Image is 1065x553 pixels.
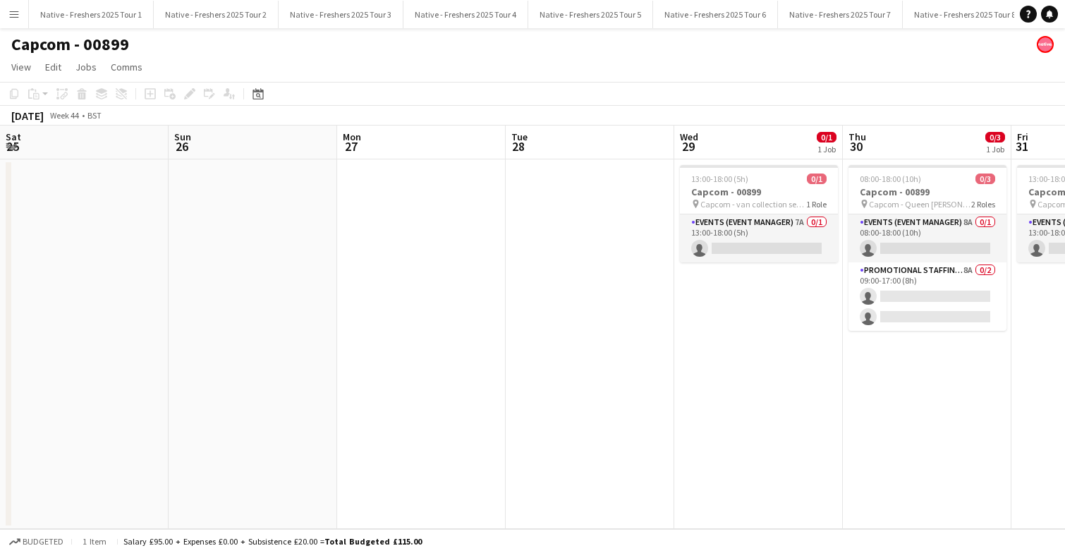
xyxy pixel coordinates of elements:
app-job-card: 08:00-18:00 (10h)0/3Capcom - 00899 Capcom - Queen [PERSON_NAME]2 RolesEvents (Event Manager)8A0/1... [848,165,1006,331]
span: 0/1 [807,174,827,184]
button: Native - Freshers 2025 Tour 4 [403,1,528,28]
div: [DATE] [11,109,44,123]
span: Sun [174,130,191,143]
app-user-avatar: native Staffing [1037,36,1054,53]
span: 26 [172,138,191,154]
a: Comms [105,58,148,76]
span: Fri [1017,130,1028,143]
h1: Capcom - 00899 [11,34,129,55]
span: 0/3 [985,132,1005,142]
div: Salary £95.00 + Expenses £0.00 + Subsistence £20.00 = [123,536,422,547]
span: Comms [111,61,142,73]
a: Jobs [70,58,102,76]
button: Native - Freshers 2025 Tour 3 [279,1,403,28]
app-card-role: Events (Event Manager)7A0/113:00-18:00 (5h) [680,214,838,262]
a: Edit [39,58,67,76]
span: Sat [6,130,21,143]
span: Edit [45,61,61,73]
span: Tue [511,130,528,143]
button: Native - Freshers 2025 Tour 1 [29,1,154,28]
span: 2 Roles [971,199,995,209]
span: Capcom - Queen [PERSON_NAME] [869,199,971,209]
span: Thu [848,130,866,143]
span: 30 [846,138,866,154]
button: Native - Freshers 2025 Tour 7 [778,1,903,28]
span: 29 [678,138,698,154]
span: Budgeted [23,537,63,547]
h3: Capcom - 00899 [680,186,838,198]
button: Native - Freshers 2025 Tour 8 [903,1,1028,28]
span: Mon [343,130,361,143]
span: Jobs [75,61,97,73]
div: 1 Job [817,144,836,154]
a: View [6,58,37,76]
button: Native - Freshers 2025 Tour 5 [528,1,653,28]
app-card-role: Events (Event Manager)8A0/108:00-18:00 (10h) [848,214,1006,262]
h3: Capcom - 00899 [848,186,1006,198]
span: Week 44 [47,110,82,121]
div: BST [87,110,102,121]
span: View [11,61,31,73]
span: Total Budgeted £115.00 [324,536,422,547]
button: Budgeted [7,534,66,549]
span: 27 [341,138,361,154]
span: 31 [1015,138,1028,154]
span: Capcom - van collection set up travel day [700,199,806,209]
span: 08:00-18:00 (10h) [860,174,921,184]
div: 1 Job [986,144,1004,154]
button: Native - Freshers 2025 Tour 6 [653,1,778,28]
span: 0/1 [817,132,836,142]
button: Native - Freshers 2025 Tour 2 [154,1,279,28]
span: 25 [4,138,21,154]
span: 0/3 [975,174,995,184]
span: 28 [509,138,528,154]
span: 1 Role [806,199,827,209]
app-card-role: Promotional Staffing (Brand Ambassadors)8A0/209:00-17:00 (8h) [848,262,1006,331]
span: 13:00-18:00 (5h) [691,174,748,184]
app-job-card: 13:00-18:00 (5h)0/1Capcom - 00899 Capcom - van collection set up travel day1 RoleEvents (Event Ma... [680,165,838,262]
span: 1 item [78,536,111,547]
span: Wed [680,130,698,143]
